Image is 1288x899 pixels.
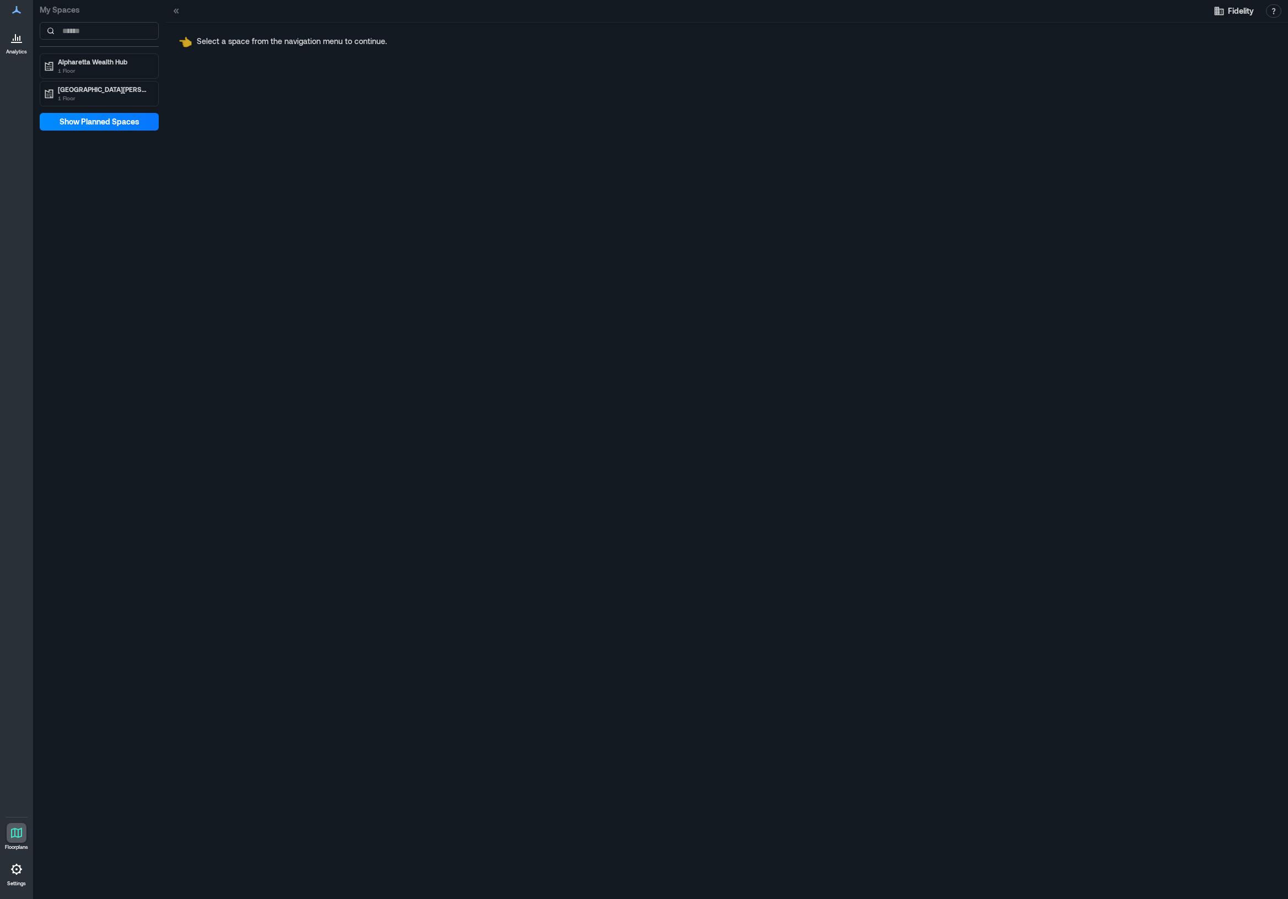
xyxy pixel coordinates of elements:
button: Fidelity [1210,2,1257,20]
p: Settings [7,880,26,887]
p: 1 Floor [58,66,150,75]
p: My Spaces [40,4,159,15]
span: pointing left [179,35,192,48]
p: 1 Floor [58,94,150,102]
p: [GEOGRAPHIC_DATA][PERSON_NAME] [58,85,150,94]
p: Alpharetta Wealth Hub [58,57,150,66]
p: Analytics [6,48,27,55]
a: Floorplans [2,820,31,854]
p: Select a space from the navigation menu to continue. [197,36,387,47]
p: Floorplans [5,844,28,851]
button: Show Planned Spaces [40,113,159,131]
a: Settings [3,856,30,890]
span: Fidelity [1228,6,1254,17]
a: Analytics [3,24,30,58]
span: Show Planned Spaces [60,116,139,127]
